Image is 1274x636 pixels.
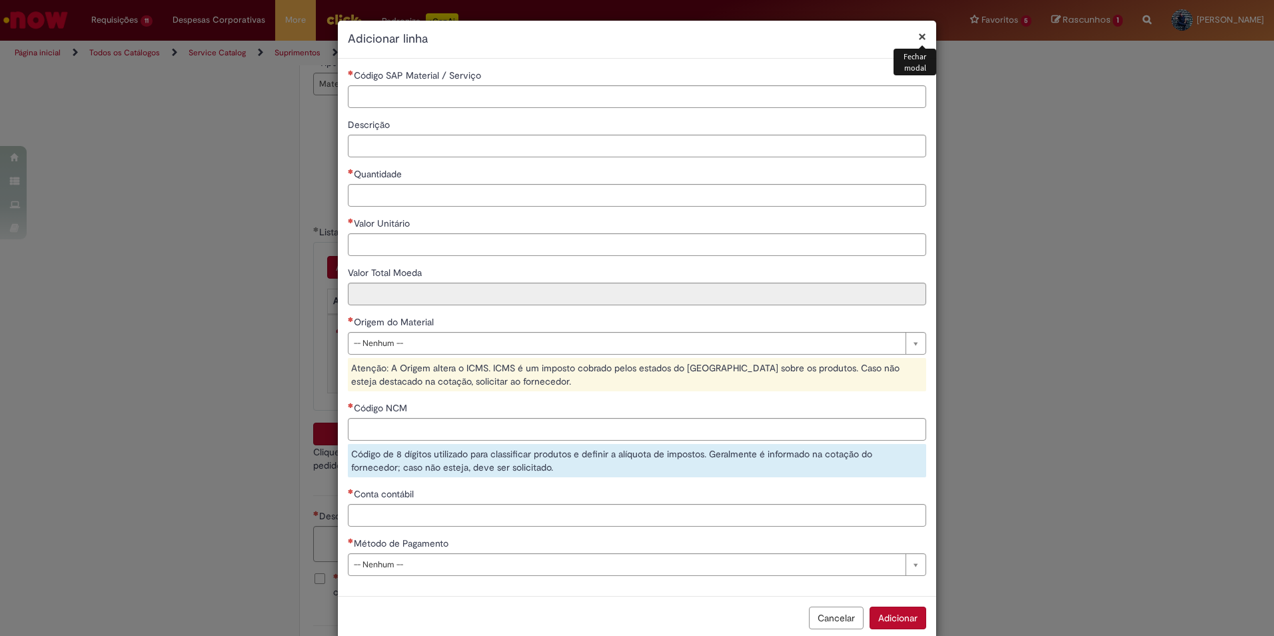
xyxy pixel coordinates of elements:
h2: Adicionar linha [348,31,926,48]
span: Descrição [348,119,392,131]
input: Valor Unitário [348,233,926,256]
span: Necessários [348,70,354,75]
span: Necessários [348,538,354,543]
input: Quantidade [348,184,926,207]
span: Somente leitura - Valor Total Moeda [348,267,424,279]
div: Código de 8 dígitos utilizado para classificar produtos e definir a alíquota de impostos. Geralme... [348,444,926,477]
button: Fechar modal [918,29,926,43]
input: Código SAP Material / Serviço [348,85,926,108]
input: Valor Total Moeda [348,283,926,305]
div: Atenção: A Origem altera o ICMS. ICMS é um imposto cobrado pelos estados do [GEOGRAPHIC_DATA] sob... [348,358,926,391]
button: Cancelar [809,607,864,629]
span: Necessários [348,218,354,223]
span: Quantidade [354,168,404,180]
input: Conta contábil [348,504,926,527]
input: Descrição [348,135,926,157]
span: Código NCM [354,402,410,414]
span: Origem do Material [354,316,436,328]
span: -- Nenhum -- [354,333,899,354]
span: Código SAP Material / Serviço [354,69,484,81]
span: Necessários [348,169,354,174]
span: Necessários [348,489,354,494]
span: Conta contábil [354,488,416,500]
div: Fechar modal [894,49,936,75]
button: Adicionar [870,607,926,629]
span: Método de Pagamento [354,537,451,549]
span: Necessários [348,317,354,322]
span: Necessários [348,403,354,408]
input: Código NCM [348,418,926,441]
span: Valor Unitário [354,217,412,229]
span: -- Nenhum -- [354,554,899,575]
